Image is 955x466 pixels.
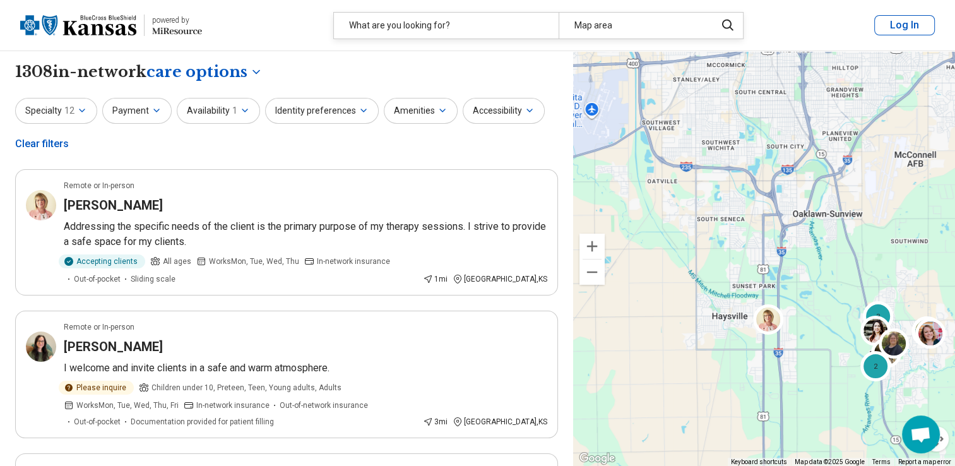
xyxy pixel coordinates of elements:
div: 1 mi [423,273,448,285]
button: Availability1 [177,98,260,124]
button: Log In [874,15,935,35]
button: Amenities [384,98,458,124]
span: In-network insurance [317,256,390,267]
h3: [PERSON_NAME] [64,338,163,355]
button: Zoom out [579,260,605,285]
div: powered by [152,15,202,26]
p: I welcome and invite clients in a safe and warm atmosphere. [64,361,547,376]
button: Identity preferences [265,98,379,124]
div: What are you looking for? [334,13,559,39]
span: Works Mon, Tue, Wed, Thu [209,256,299,267]
button: Accessibility [463,98,545,124]
span: In-network insurance [196,400,270,411]
h3: [PERSON_NAME] [64,196,163,214]
span: All ages [163,256,191,267]
p: Addressing the specific needs of the client is the primary purpose of my therapy sessions. I stri... [64,219,547,249]
button: Zoom in [579,234,605,259]
p: Remote or In-person [64,321,134,333]
img: Blue Cross Blue Shield Kansas [20,10,136,40]
span: Out-of-network insurance [280,400,368,411]
button: Payment [102,98,172,124]
span: 1 [232,104,237,117]
span: Out-of-pocket [74,416,121,427]
span: Out-of-pocket [74,273,121,285]
a: Report a map error [898,458,951,465]
span: 12 [64,104,74,117]
div: 2 [860,351,891,381]
p: Remote or In-person [64,180,134,191]
span: Sliding scale [131,273,175,285]
span: Children under 10, Preteen, Teen, Young adults, Adults [151,382,341,393]
div: 3 mi [423,416,448,427]
div: [GEOGRAPHIC_DATA] , KS [453,273,547,285]
div: Open chat [902,415,940,453]
div: Map area [559,13,708,39]
a: Terms (opens in new tab) [872,458,891,465]
a: Blue Cross Blue Shield Kansaspowered by [20,10,202,40]
div: Please inquire [59,381,134,395]
span: Documentation provided for patient filling [131,416,274,427]
div: 3 [863,301,893,332]
div: Clear filters [15,129,69,159]
span: Map data ©2025 Google [795,458,865,465]
button: Care options [146,61,263,83]
div: [GEOGRAPHIC_DATA] , KS [453,416,547,427]
button: Specialty12 [15,98,97,124]
h1: 1308 in-network [15,61,263,83]
div: Accepting clients [59,254,145,268]
span: care options [146,61,247,83]
span: Works Mon, Tue, Wed, Thu, Fri [76,400,179,411]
